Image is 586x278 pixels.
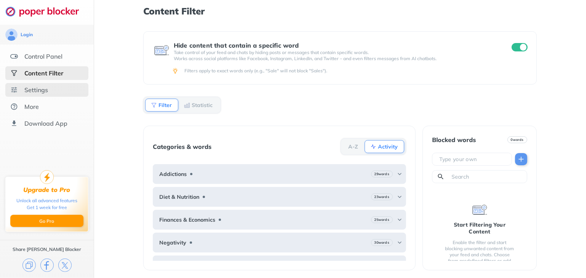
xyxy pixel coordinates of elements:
[22,259,36,272] img: copy.svg
[40,259,54,272] img: facebook.svg
[153,143,211,150] div: Categories & words
[444,221,515,235] div: Start Filtering Your Content
[348,144,358,149] b: A-Z
[13,246,81,252] div: Share [PERSON_NAME] Blocker
[24,86,48,94] div: Settings
[151,102,157,108] img: Filter
[16,197,77,204] div: Unlock all advanced features
[451,173,524,181] input: Search
[10,120,18,127] img: download-app.svg
[375,194,389,200] b: 23 words
[439,155,509,163] input: Type your own
[159,217,215,223] b: Finances & Economics
[174,56,498,62] p: Works across social platforms like Facebook, Instagram, LinkedIn, and Twitter – and even filters ...
[192,103,213,107] b: Statistic
[58,259,72,272] img: x.svg
[5,6,87,17] img: logo-webpage.svg
[10,86,18,94] img: settings.svg
[375,171,389,177] b: 29 words
[184,102,190,108] img: Statistic
[184,68,526,74] div: Filters apply to exact words only (e.g., "Sale" will not block "Sales").
[143,6,537,16] h1: Content Filter
[511,137,524,142] b: 0 words
[10,53,18,60] img: features.svg
[375,217,389,222] b: 25 words
[27,204,67,211] div: Get 1 week for free
[174,50,498,56] p: Take control of your feed and chats by hiding posts or messages that contain specific words.
[370,144,376,150] img: Activity
[10,69,18,77] img: social-selected.svg
[159,171,187,177] b: Addictions
[10,215,83,227] button: Go Pro
[21,32,33,38] div: Login
[24,53,62,60] div: Control Panel
[24,120,67,127] div: Download App
[174,42,498,49] div: Hide content that contain a specific word
[159,194,199,200] b: Diet & Nutrition
[432,136,476,143] div: Blocked words
[159,240,186,246] b: Negativity
[24,69,63,77] div: Content Filter
[24,186,70,193] div: Upgrade to Pro
[5,29,18,41] img: avatar.svg
[444,240,515,270] div: Enable the filter and start blocking unwanted content from your feed and chats. Choose from prede...
[159,103,172,107] b: Filter
[40,170,54,184] img: upgrade-to-pro.svg
[10,103,18,110] img: about.svg
[375,240,389,245] b: 30 words
[24,103,39,110] div: More
[378,144,398,149] b: Activity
